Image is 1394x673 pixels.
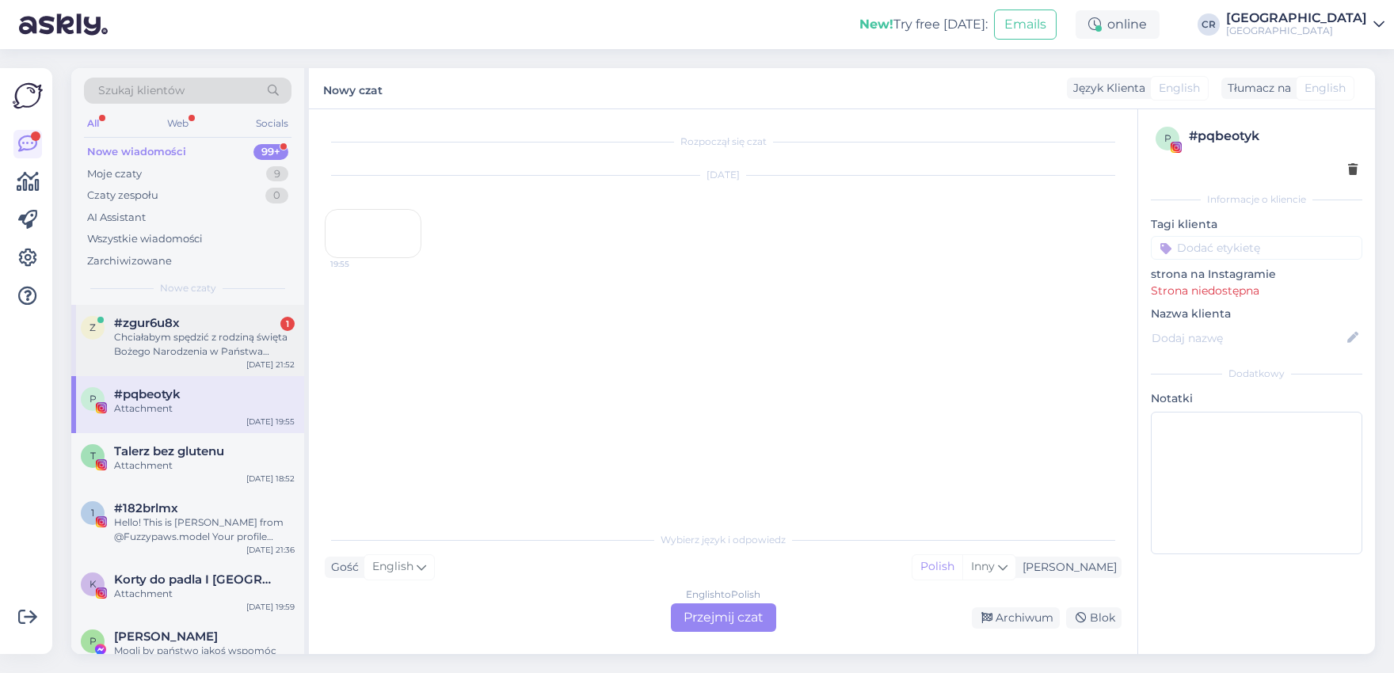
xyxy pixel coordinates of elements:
div: Socials [253,113,291,134]
p: Notatki [1151,390,1362,407]
div: CR [1198,13,1220,36]
div: Attachment [114,401,295,416]
span: P [90,635,97,647]
div: All [84,113,102,134]
img: Askly Logo [13,81,43,111]
div: Web [164,113,192,134]
div: [DATE] 19:59 [246,601,295,613]
div: Język Klienta [1067,80,1145,97]
div: Wszystkie wiadomości [87,231,203,247]
div: 0 [265,188,288,203]
input: Dodać etykietę [1151,236,1362,260]
div: 1 [280,317,295,331]
span: T [90,450,96,462]
div: 99+ [253,144,288,160]
p: strona na Instagramie [1151,266,1362,283]
button: Emails [994,10,1057,40]
span: Inny [971,559,995,573]
div: Przejmij czat [671,603,776,632]
div: Hello! This is [PERSON_NAME] from @Fuzzypaws.model Your profile caught our eye We are a world Fam... [114,515,295,544]
div: Attachment [114,587,295,601]
div: online [1076,10,1160,39]
div: [PERSON_NAME] [1016,559,1117,576]
div: Chciałabym spędzić z rodziną święta Bożego Narodzenia w Państwa obiekcie. Czy macie pokój przysto... [114,330,295,359]
span: #zgur6u8x [114,316,180,330]
span: Paweł Tcho [114,629,218,644]
span: Szukaj klientów [98,82,185,99]
div: Dodatkowy [1151,367,1362,381]
div: Gość [325,559,359,576]
span: English [372,558,413,576]
div: Czaty zespołu [87,188,158,203]
label: Nowy czat [323,78,383,99]
a: [GEOGRAPHIC_DATA][GEOGRAPHIC_DATA] [1226,12,1384,37]
span: z [90,321,96,333]
div: Attachment [114,458,295,473]
div: English to Polish [686,587,760,602]
b: New! [859,17,893,32]
div: Moje czaty [87,166,142,182]
span: 1 [91,507,94,519]
div: # pqbeotyk [1189,127,1358,146]
div: Polish [912,555,962,579]
span: English [1159,80,1200,97]
div: [DATE] [325,168,1122,182]
div: Try free [DATE]: [859,15,988,34]
span: Nowe czaty [160,281,216,295]
div: [DATE] 18:52 [246,473,295,485]
div: Wybierz język i odpowiedz [325,533,1122,547]
span: K [90,578,97,590]
div: Mogli by państwo jakoś wspomóc bieg charetatywny [114,644,295,672]
div: 9 [266,166,288,182]
span: p [90,393,97,405]
p: Tagi klienta [1151,216,1362,233]
span: p [1164,132,1171,144]
div: Informacje o kliencie [1151,192,1362,207]
span: 19:55 [330,258,390,270]
p: Nazwa klienta [1151,306,1362,322]
div: [DATE] 21:52 [246,359,295,371]
span: Talerz bez glutenu [114,444,224,458]
div: [DATE] 21:36 [246,544,295,556]
div: Rozpoczął się czat [325,135,1122,149]
span: Korty do padla I Szczecin [114,572,279,587]
div: [GEOGRAPHIC_DATA] [1226,25,1367,37]
div: Zarchiwizowane [87,253,172,269]
span: English [1304,80,1346,97]
div: Tłumacz na [1221,80,1291,97]
span: #pqbeotyk [114,387,181,401]
input: Dodaj nazwę [1152,329,1344,347]
span: #182brlmx [114,501,178,515]
div: Archiwum [972,607,1060,629]
div: [DATE] 19:55 [246,416,295,428]
div: AI Assistant [87,210,146,226]
div: Nowe wiadomości [87,144,186,160]
p: Strona niedostępna [1151,283,1362,299]
div: Blok [1066,607,1122,629]
div: [GEOGRAPHIC_DATA] [1226,12,1367,25]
